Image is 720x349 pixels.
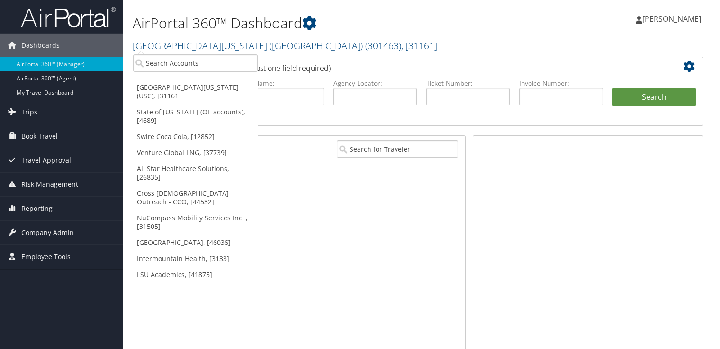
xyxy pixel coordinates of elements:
a: Swire Coca Cola, [12852] [133,129,258,145]
span: [PERSON_NAME] [642,14,701,24]
span: Risk Management [21,173,78,196]
img: airportal-logo.png [21,6,116,28]
a: [GEOGRAPHIC_DATA][US_STATE] (USC), [31161] [133,79,258,104]
h1: AirPortal 360™ Dashboard [133,13,518,33]
button: Search [612,88,696,107]
a: All Star Healthcare Solutions, [26835] [133,161,258,185]
a: [PERSON_NAME] [636,5,711,33]
span: Company Admin [21,221,74,244]
a: NuCompass Mobility Services Inc. , [31505] [133,210,258,235]
span: ( 301463 ) [365,39,401,52]
span: Employee Tools [21,245,71,269]
span: Dashboards [21,34,60,57]
span: Reporting [21,197,53,220]
span: Book Travel [21,124,58,148]
span: Trips [21,100,37,124]
a: Venture Global LNG, [37739] [133,145,258,161]
label: Last Name: [240,79,324,88]
a: [GEOGRAPHIC_DATA][US_STATE] ([GEOGRAPHIC_DATA]) [133,39,437,52]
label: Agency Locator: [333,79,417,88]
span: (at least one field required) [240,63,331,73]
input: Search for Traveler [337,140,458,158]
a: [GEOGRAPHIC_DATA], [46036] [133,235,258,251]
label: Invoice Number: [519,79,603,88]
a: Cross [DEMOGRAPHIC_DATA] Outreach - CCO, [44532] [133,185,258,210]
span: , [ 31161 ] [401,39,437,52]
input: Search Accounts [133,54,258,72]
label: Ticket Number: [426,79,510,88]
h2: Airtinerary Lookup [147,59,649,75]
span: Travel Approval [21,148,71,172]
a: State of [US_STATE] (OE accounts), [4689] [133,104,258,129]
a: LSU Academics, [41875] [133,267,258,283]
a: Intermountain Health, [3133] [133,251,258,267]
